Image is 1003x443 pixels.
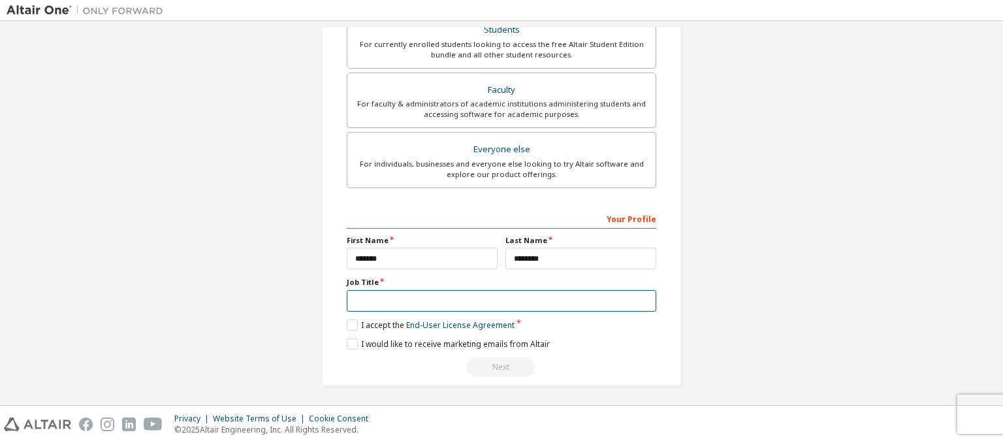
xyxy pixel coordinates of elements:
[101,418,114,431] img: instagram.svg
[174,414,213,424] div: Privacy
[174,424,376,435] p: © 2025 Altair Engineering, Inc. All Rights Reserved.
[4,418,71,431] img: altair_logo.svg
[213,414,309,424] div: Website Terms of Use
[355,159,648,180] div: For individuals, businesses and everyone else looking to try Altair software and explore our prod...
[355,21,648,39] div: Students
[347,277,656,287] label: Job Title
[309,414,376,424] div: Cookie Consent
[355,39,648,60] div: For currently enrolled students looking to access the free Altair Student Edition bundle and all ...
[505,235,656,246] label: Last Name
[355,140,648,159] div: Everyone else
[122,418,136,431] img: linkedin.svg
[347,235,498,246] label: First Name
[347,338,550,350] label: I would like to receive marketing emails from Altair
[355,99,648,120] div: For faculty & administrators of academic institutions administering students and accessing softwa...
[7,4,170,17] img: Altair One
[406,320,515,331] a: End-User License Agreement
[347,320,515,331] label: I accept the
[347,208,656,229] div: Your Profile
[79,418,93,431] img: facebook.svg
[347,357,656,377] div: Email already exists
[355,81,648,99] div: Faculty
[144,418,163,431] img: youtube.svg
